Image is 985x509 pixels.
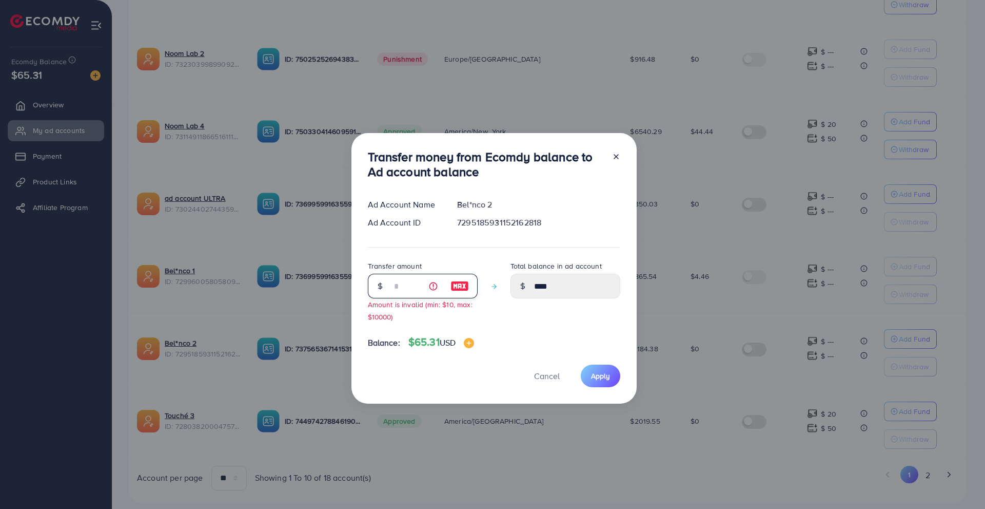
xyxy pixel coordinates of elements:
img: image [450,280,469,292]
iframe: Chat [941,463,977,501]
label: Total balance in ad account [510,261,602,271]
h4: $65.31 [408,336,474,349]
div: Bel*nco 2 [449,199,628,211]
span: Apply [591,371,610,381]
div: Ad Account Name [360,199,449,211]
span: Balance: [368,337,400,349]
label: Transfer amount [368,261,422,271]
button: Apply [581,365,620,387]
small: Amount is invalid (min: $10, max: $10000) [368,299,472,321]
div: Ad Account ID [360,217,449,229]
div: 7295185931152162818 [449,217,628,229]
span: Cancel [534,370,560,382]
img: image [464,338,474,348]
span: USD [440,337,456,348]
h3: Transfer money from Ecomdy balance to Ad account balance [368,149,604,179]
button: Cancel [521,365,573,387]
